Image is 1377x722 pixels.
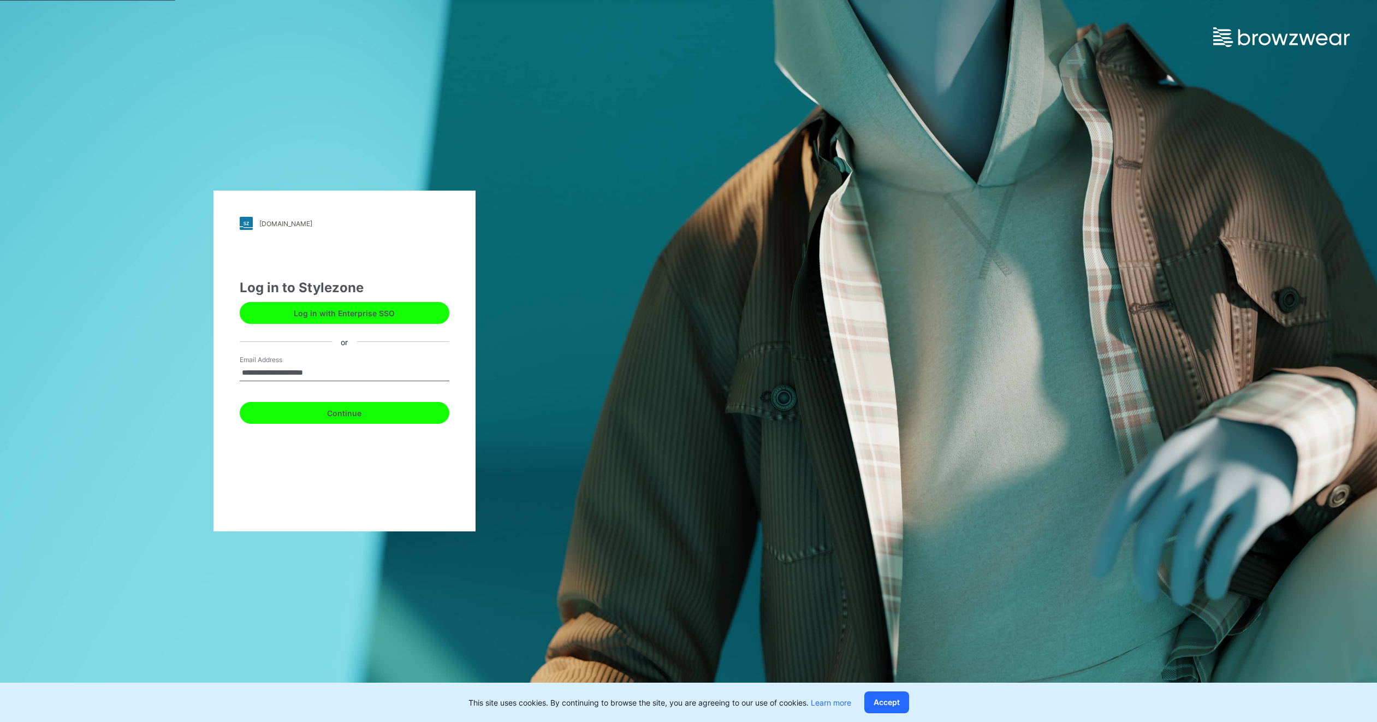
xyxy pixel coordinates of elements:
img: browzwear-logo.e42bd6dac1945053ebaf764b6aa21510.svg [1213,27,1350,47]
a: Learn more [811,698,851,707]
div: [DOMAIN_NAME] [259,220,312,228]
img: stylezone-logo.562084cfcfab977791bfbf7441f1a819.svg [240,217,253,230]
a: [DOMAIN_NAME] [240,217,449,230]
button: Continue [240,402,449,424]
p: This site uses cookies. By continuing to browse the site, you are agreeing to our use of cookies. [468,697,851,708]
button: Log in with Enterprise SSO [240,302,449,324]
label: Email Address [240,355,316,365]
div: or [332,336,357,347]
div: Log in to Stylezone [240,278,449,298]
button: Accept [864,691,909,713]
